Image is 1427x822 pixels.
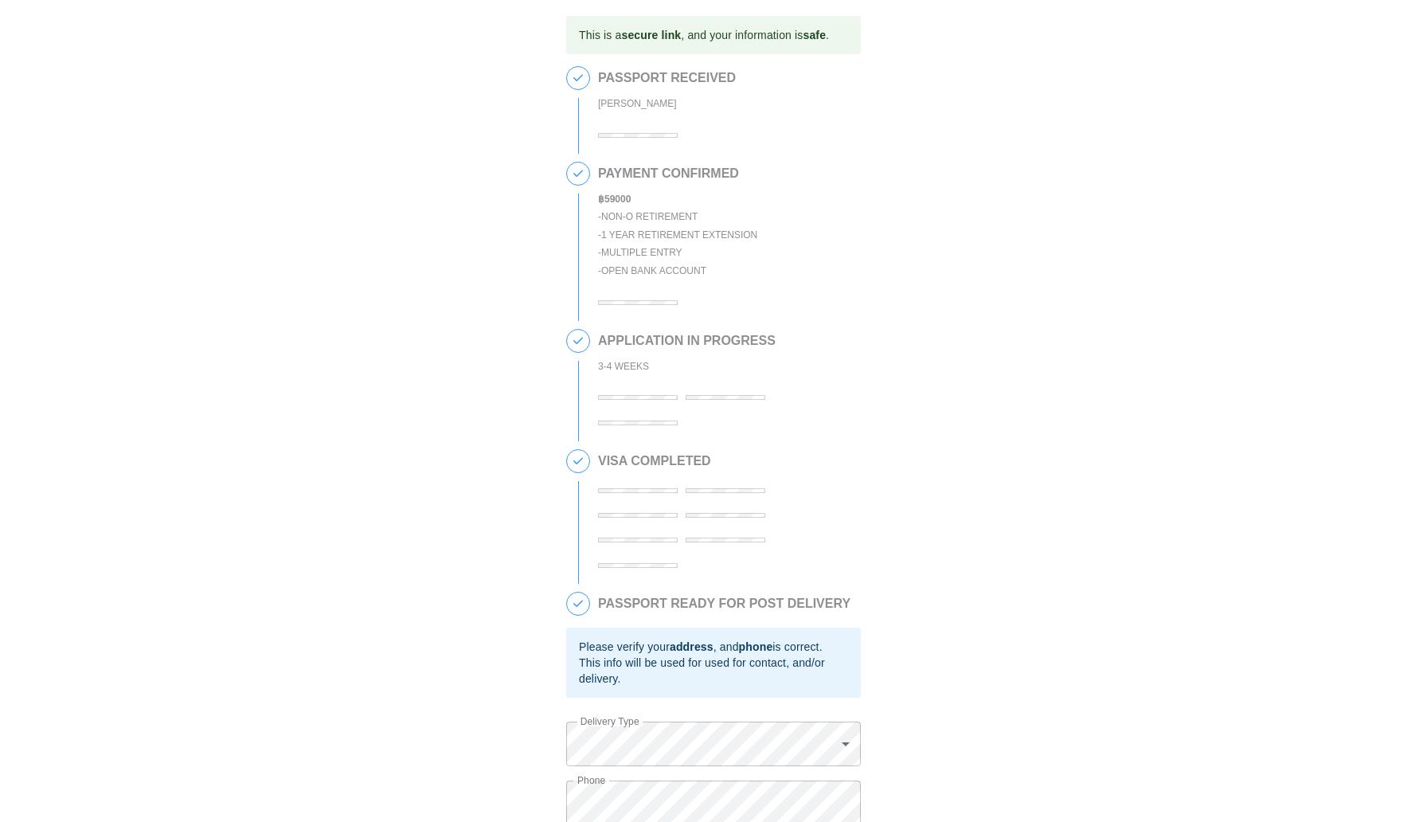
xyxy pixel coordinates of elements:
b: ฿ 59000 [598,194,631,205]
h2: PASSPORT RECEIVED [598,71,736,85]
span: 1 [567,67,589,89]
h2: PASSPORT READY FOR POST DELIVERY [598,597,850,611]
div: - Multiple entry [598,244,757,262]
h2: PAYMENT CONFIRMED [598,166,757,181]
span: 5 [567,593,589,615]
div: 3-4 WEEKS [598,358,853,376]
div: - 1 Year Retirement Extension [598,226,757,245]
div: - Open Bank Account [598,262,757,280]
h2: VISA COMPLETED [598,454,853,468]
span: 4 [567,450,589,472]
div: [PERSON_NAME] [598,95,736,113]
div: This info will be used for used for contact, and/or delivery. [579,655,848,687]
div: - NON-O Retirement [598,208,757,226]
b: phone [739,640,773,653]
b: secure link [621,29,681,41]
b: address [670,640,713,653]
span: 3 [567,330,589,352]
h2: APPLICATION IN PROGRESS [598,334,853,348]
span: 2 [567,162,589,185]
b: safe [803,29,826,41]
div: Please verify your , and is correct. [579,639,848,655]
div: This is a , and your information is . [579,21,829,49]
